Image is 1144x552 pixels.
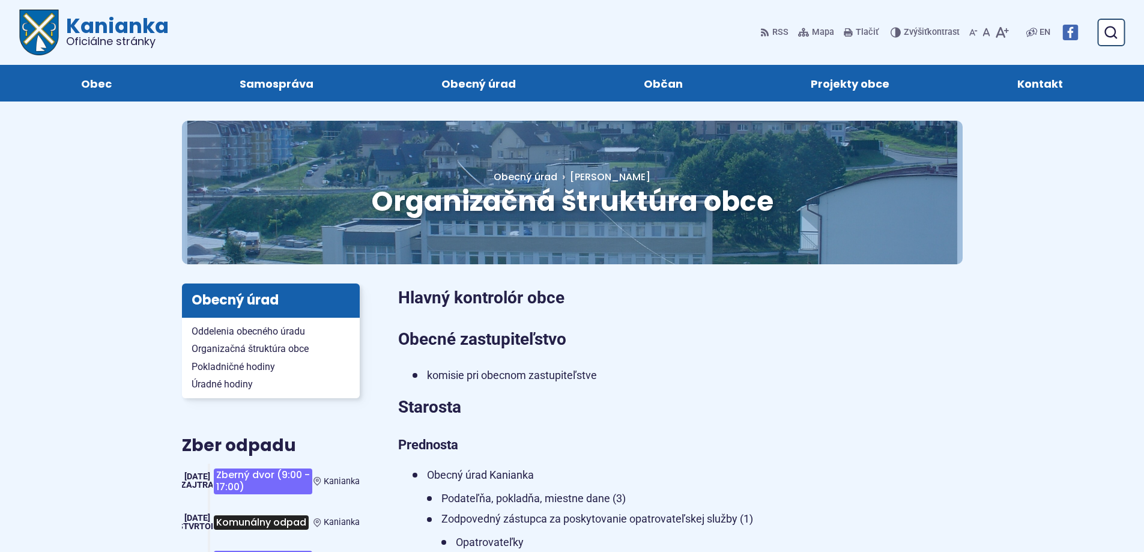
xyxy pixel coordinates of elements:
li: komisie pri obecnom zastupiteľstve [413,366,825,385]
a: Logo Kanianka, prejsť na domovskú stránku. [19,10,169,55]
a: RSS [760,20,791,45]
span: Zajtra [181,480,214,490]
a: Obecný úrad [389,65,567,102]
span: Kanianka [59,16,169,47]
a: Obecný úrad [494,170,557,184]
a: Zberný dvor (9:00 - 17:00) Kanianka [DATE] Zajtra [182,464,360,499]
span: Pokladničné hodiny [192,358,350,376]
button: Nastaviť pôvodnú veľkosť písma [980,20,993,45]
a: Oddelenia obecného úradu [182,323,360,341]
a: Projekty obce [759,65,942,102]
span: Obecný úrad [441,65,516,102]
li: Zodpovedný zástupca za poskytovanie opatrovateľskej služby (1) [427,510,825,551]
li: Opatrovateľky [441,533,825,552]
button: Zvýšiťkontrast [891,20,962,45]
span: Mapa [812,25,834,40]
button: Zmenšiť veľkosť písma [967,20,980,45]
span: kontrast [904,28,960,38]
span: RSS [772,25,788,40]
img: Prejsť na Facebook stránku [1062,25,1078,40]
a: Komunálny odpad Kanianka [DATE] štvrtok [182,509,360,536]
span: Tlačiť [856,28,879,38]
a: Úradné hodiny [182,375,360,393]
a: Obec [29,65,163,102]
a: Kontakt [966,65,1115,102]
span: [PERSON_NAME] [570,170,650,184]
span: Obec [81,65,112,102]
a: Organizačná štruktúra obce [182,340,360,358]
span: EN [1040,25,1050,40]
span: Oddelenia obecného úradu [192,323,350,341]
strong: Starosta [398,397,461,417]
a: [PERSON_NAME] [557,170,650,184]
span: Úradné hodiny [192,375,350,393]
a: Občan [592,65,735,102]
span: [DATE] [184,472,210,482]
span: štvrtok [178,521,216,532]
span: Kanianka [324,517,360,527]
span: Organizačná štruktúra obce [192,340,350,358]
span: Organizačná štruktúra obce [371,182,773,220]
span: Kontakt [1017,65,1063,102]
strong: Prednosta [398,437,458,452]
span: Samospráva [240,65,313,102]
button: Tlačiť [841,20,881,45]
a: Samospráva [187,65,365,102]
span: Zberný dvor (9:00 - 17:00) [214,469,312,494]
button: Zväčšiť veľkosť písma [993,20,1011,45]
h3: Zber odpadu [182,437,360,455]
strong: Obecné zastupiteľstvo [398,329,566,349]
a: Mapa [796,20,837,45]
a: Pokladničné hodiny [182,358,360,376]
img: Prejsť na domovskú stránku [19,10,59,55]
li: Podateľňa, pokladňa, miestne dane (3) [427,490,825,508]
span: [DATE] [184,513,210,523]
a: EN [1037,25,1053,40]
span: Kanianka [324,476,360,487]
span: Projekty obce [811,65,889,102]
h3: Obecný úrad [182,284,360,317]
span: Zvýšiť [904,27,927,37]
span: Oficiálne stránky [66,36,169,47]
span: Komunálny odpad [214,515,309,529]
strong: Hlavný kontrolór obce [398,288,564,308]
span: Občan [644,65,683,102]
